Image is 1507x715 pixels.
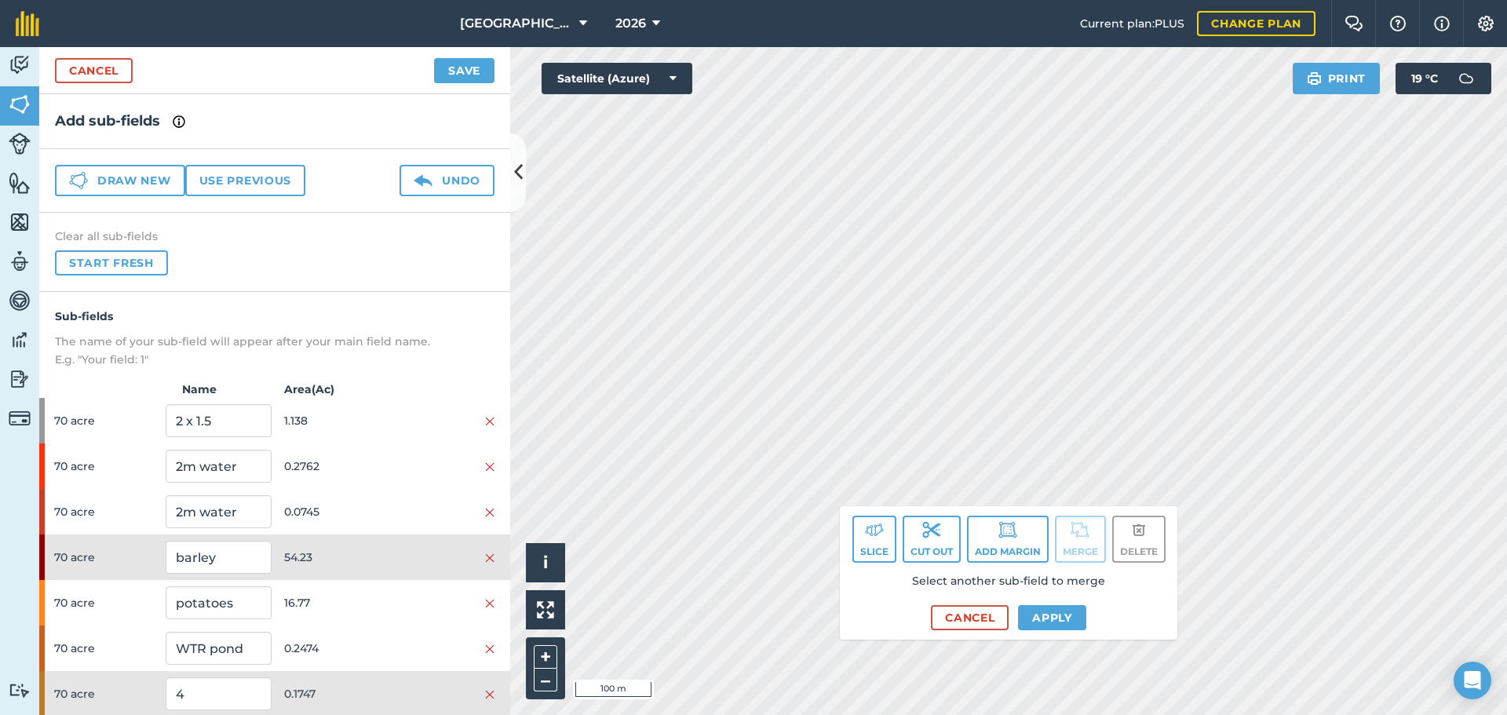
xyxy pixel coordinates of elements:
[1434,14,1450,33] img: svg+xml;base64,PHN2ZyB4bWxucz0iaHR0cDovL3d3dy53My5vcmcvMjAwMC9zdmciIHdpZHRoPSIxNyIgaGVpZ2h0PSIxNy...
[537,601,554,618] img: Four arrows, one pointing top left, one top right, one bottom right and the last bottom left
[9,171,31,195] img: svg+xml;base64,PHN2ZyB4bWxucz0iaHR0cDovL3d3dy53My5vcmcvMjAwMC9zdmciIHdpZHRoPSI1NiIgaGVpZ2h0PSI2MC...
[39,580,510,626] div: 70 acre16.77
[284,406,389,436] span: 1.138
[1080,15,1184,32] span: Current plan : PLUS
[54,497,159,527] span: 70 acre
[526,543,565,582] button: i
[865,520,884,539] img: svg+xml;base64,PD94bWwgdmVyc2lvbj0iMS4wIiBlbmNvZGluZz0idXRmLTgiPz4KPCEtLSBHZW5lcmF0b3I6IEFkb2JlIE...
[485,461,494,473] img: svg+xml;base64,PHN2ZyB4bWxucz0iaHR0cDovL3d3dy53My5vcmcvMjAwMC9zdmciIHdpZHRoPSIyMiIgaGVpZ2h0PSIzMC...
[485,688,494,701] img: svg+xml;base64,PHN2ZyB4bWxucz0iaHR0cDovL3d3dy53My5vcmcvMjAwMC9zdmciIHdpZHRoPSIyMiIgaGVpZ2h0PSIzMC...
[9,53,31,77] img: svg+xml;base64,PD94bWwgdmVyc2lvbj0iMS4wIiBlbmNvZGluZz0idXRmLTgiPz4KPCEtLSBHZW5lcmF0b3I6IEFkb2JlIE...
[9,367,31,391] img: svg+xml;base64,PD94bWwgdmVyc2lvbj0iMS4wIiBlbmNvZGluZz0idXRmLTgiPz4KPCEtLSBHZW5lcmF0b3I6IEFkb2JlIE...
[9,328,31,352] img: svg+xml;base64,PD94bWwgdmVyc2lvbj0iMS4wIiBlbmNvZGluZz0idXRmLTgiPz4KPCEtLSBHZW5lcmF0b3I6IEFkb2JlIE...
[284,679,389,709] span: 0.1747
[1454,662,1491,699] div: Open Intercom Messenger
[1197,11,1315,36] a: Change plan
[55,351,494,368] p: E.g. "Your field: 1"
[55,333,494,350] p: The name of your sub-field will appear after your main field name.
[39,443,510,489] div: 70 acre0.2762
[1396,63,1491,94] button: 19 °C
[542,63,692,94] button: Satellite (Azure)
[9,250,31,273] img: svg+xml;base64,PD94bWwgdmVyc2lvbj0iMS4wIiBlbmNvZGluZz0idXRmLTgiPz4KPCEtLSBHZW5lcmF0b3I6IEFkb2JlIE...
[534,645,557,669] button: +
[998,520,1017,539] img: svg+xml;base64,PD94bWwgdmVyc2lvbj0iMS4wIiBlbmNvZGluZz0idXRmLTgiPz4KPCEtLSBHZW5lcmF0b3I6IEFkb2JlIE...
[903,516,961,563] button: Cut out
[284,588,389,618] span: 16.77
[1055,516,1106,563] button: Merge
[543,553,548,572] span: i
[54,588,159,618] span: 70 acre
[39,626,510,671] div: 70 acre0.2474
[54,451,159,481] span: 70 acre
[54,542,159,572] span: 70 acre
[55,58,133,83] a: Cancel
[1018,605,1086,630] button: Apply
[284,542,389,572] span: 54.23
[9,407,31,429] img: svg+xml;base64,PD94bWwgdmVyc2lvbj0iMS4wIiBlbmNvZGluZz0idXRmLTgiPz4KPCEtLSBHZW5lcmF0b3I6IEFkb2JlIE...
[9,289,31,312] img: svg+xml;base64,PD94bWwgdmVyc2lvbj0iMS4wIiBlbmNvZGluZz0idXRmLTgiPz4KPCEtLSBHZW5lcmF0b3I6IEFkb2JlIE...
[485,506,494,519] img: svg+xml;base64,PHN2ZyB4bWxucz0iaHR0cDovL3d3dy53My5vcmcvMjAwMC9zdmciIHdpZHRoPSIyMiIgaGVpZ2h0PSIzMC...
[534,669,557,691] button: –
[284,497,389,527] span: 0.0745
[55,110,494,133] h2: Add sub-fields
[54,406,159,436] span: 70 acre
[284,451,389,481] span: 0.2762
[54,679,159,709] span: 70 acre
[1112,516,1166,563] button: Delete
[9,93,31,116] img: svg+xml;base64,PHN2ZyB4bWxucz0iaHR0cDovL3d3dy53My5vcmcvMjAwMC9zdmciIHdpZHRoPSI1NiIgaGVpZ2h0PSI2MC...
[1307,69,1322,88] img: svg+xml;base64,PHN2ZyB4bWxucz0iaHR0cDovL3d3dy53My5vcmcvMjAwMC9zdmciIHdpZHRoPSIxOSIgaGVpZ2h0PSIyNC...
[1071,520,1089,539] img: svg+xml;base64,PD94bWwgdmVyc2lvbj0iMS4wIiBlbmNvZGluZz0idXRmLTgiPz4KPCEtLSBHZW5lcmF0b3I6IEFkb2JlIE...
[400,165,494,196] button: Undo
[1450,63,1482,94] img: svg+xml;base64,PD94bWwgdmVyc2lvbj0iMS4wIiBlbmNvZGluZz0idXRmLTgiPz4KPCEtLSBHZW5lcmF0b3I6IEFkb2JlIE...
[485,643,494,655] img: svg+xml;base64,PHN2ZyB4bWxucz0iaHR0cDovL3d3dy53My5vcmcvMjAwMC9zdmciIHdpZHRoPSIyMiIgaGVpZ2h0PSIzMC...
[852,516,896,563] button: Slice
[852,572,1165,589] p: Select another sub-field to merge
[275,381,510,398] strong: Area ( Ac )
[485,415,494,428] img: svg+xml;base64,PHN2ZyB4bWxucz0iaHR0cDovL3d3dy53My5vcmcvMjAwMC9zdmciIHdpZHRoPSIyMiIgaGVpZ2h0PSIzMC...
[434,58,494,83] button: Save
[55,228,494,244] h4: Clear all sub-fields
[1345,16,1363,31] img: Two speech bubbles overlapping with the left bubble in the forefront
[185,165,305,196] button: Use previous
[9,683,31,698] img: svg+xml;base64,PD94bWwgdmVyc2lvbj0iMS4wIiBlbmNvZGluZz0idXRmLTgiPz4KPCEtLSBHZW5lcmF0b3I6IEFkb2JlIE...
[9,210,31,234] img: svg+xml;base64,PHN2ZyB4bWxucz0iaHR0cDovL3d3dy53My5vcmcvMjAwMC9zdmciIHdpZHRoPSI1NiIgaGVpZ2h0PSI2MC...
[460,14,573,33] span: [GEOGRAPHIC_DATA]
[922,520,941,539] img: svg+xml;base64,PD94bWwgdmVyc2lvbj0iMS4wIiBlbmNvZGluZz0idXRmLTgiPz4KPCEtLSBHZW5lcmF0b3I6IEFkb2JlIE...
[414,171,432,190] img: svg+xml;base64,PD94bWwgdmVyc2lvbj0iMS4wIiBlbmNvZGluZz0idXRmLTgiPz4KPCEtLSBHZW5lcmF0b3I6IEFkb2JlIE...
[1293,63,1381,94] button: Print
[284,633,389,663] span: 0.2474
[485,552,494,564] img: svg+xml;base64,PHN2ZyB4bWxucz0iaHR0cDovL3d3dy53My5vcmcvMjAwMC9zdmciIHdpZHRoPSIyMiIgaGVpZ2h0PSIzMC...
[615,14,646,33] span: 2026
[931,605,1009,630] button: Cancel
[1132,520,1146,539] img: svg+xml;base64,PHN2ZyB4bWxucz0iaHR0cDovL3d3dy53My5vcmcvMjAwMC9zdmciIHdpZHRoPSIxOCIgaGVpZ2h0PSIyNC...
[55,308,494,325] h4: Sub-fields
[54,633,159,663] span: 70 acre
[485,597,494,610] img: svg+xml;base64,PHN2ZyB4bWxucz0iaHR0cDovL3d3dy53My5vcmcvMjAwMC9zdmciIHdpZHRoPSIyMiIgaGVpZ2h0PSIzMC...
[173,112,185,131] img: svg+xml;base64,PHN2ZyB4bWxucz0iaHR0cDovL3d3dy53My5vcmcvMjAwMC9zdmciIHdpZHRoPSIxNyIgaGVpZ2h0PSIxNy...
[1476,16,1495,31] img: A cog icon
[967,516,1049,563] button: Add margin
[39,534,510,580] div: 70 acre54.23
[16,11,39,36] img: fieldmargin Logo
[55,165,185,196] button: Draw new
[1411,63,1438,94] span: 19 ° C
[55,250,168,275] button: Start fresh
[9,133,31,155] img: svg+xml;base64,PD94bWwgdmVyc2lvbj0iMS4wIiBlbmNvZGluZz0idXRmLTgiPz4KPCEtLSBHZW5lcmF0b3I6IEFkb2JlIE...
[1388,16,1407,31] img: A question mark icon
[157,381,275,398] strong: Name
[39,489,510,534] div: 70 acre0.0745
[39,398,510,443] div: 70 acre1.138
